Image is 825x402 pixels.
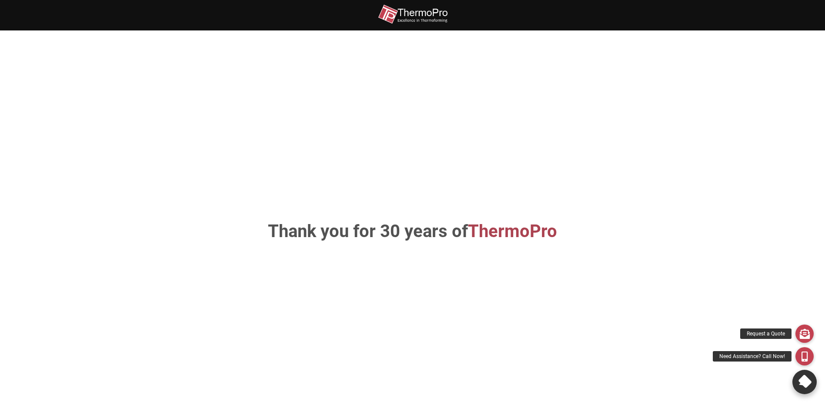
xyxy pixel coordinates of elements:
[795,325,814,343] a: Request a Quote
[184,223,641,240] h1: Thank you for 30 years of
[378,4,448,24] img: thermopro-logo-non-iso
[795,347,814,365] a: Need Assistance? Call Now!
[468,221,557,241] span: ThermoPro
[713,351,792,362] div: Need Assistance? Call Now!
[740,328,792,339] div: Request a Quote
